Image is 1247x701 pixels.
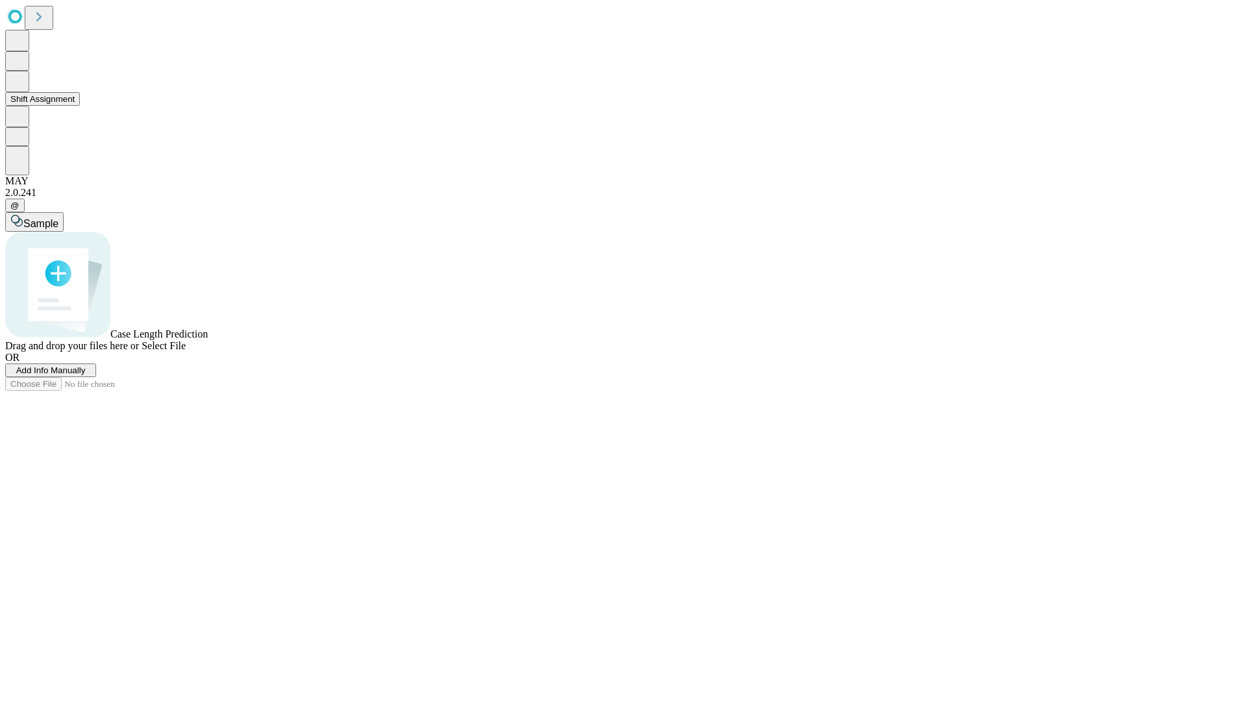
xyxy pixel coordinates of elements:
[5,175,1242,187] div: MAY
[5,92,80,106] button: Shift Assignment
[10,201,19,210] span: @
[16,365,86,375] span: Add Info Manually
[5,199,25,212] button: @
[23,218,58,229] span: Sample
[5,212,64,232] button: Sample
[142,340,186,351] span: Select File
[5,340,139,351] span: Drag and drop your files here or
[5,187,1242,199] div: 2.0.241
[5,363,96,377] button: Add Info Manually
[5,352,19,363] span: OR
[110,328,208,339] span: Case Length Prediction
